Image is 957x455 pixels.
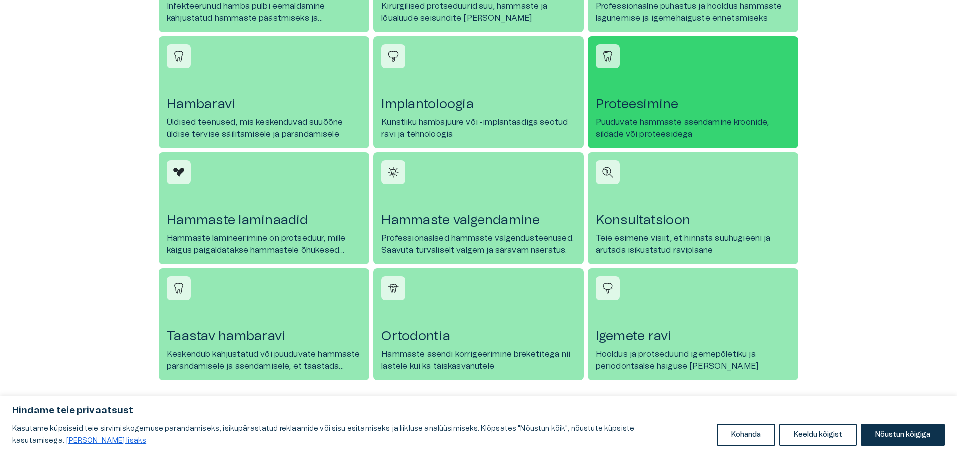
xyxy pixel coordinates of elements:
[171,49,186,64] img: Hambaravi icon
[381,116,575,140] p: Kunstliku hambajuure või -implantaadiga seotud ravi ja tehnoloogia
[717,424,775,446] button: Kohanda
[386,165,401,180] img: Hammaste valgendamine icon
[171,281,186,296] img: Taastav hambaravi icon
[381,0,575,24] p: Kirurgilised protseduurid suu, hammaste ja lõualuude seisundite [PERSON_NAME]
[596,328,790,344] h4: Igemete ravi
[167,348,361,372] p: Keskendub kahjustatud või puuduvate hammaste parandamisele ja asendamisele, et taastada funktsion...
[381,348,575,372] p: Hammaste asendi korrigeerimine breketitega nii lastele kui ka täiskasvanutele
[167,212,361,228] h4: Hammaste laminaadid
[381,96,575,112] h4: Implantoloogia
[12,423,709,447] p: Kasutame küpsiseid teie sirvimiskogemuse parandamiseks, isikupärastatud reklaamide või sisu esita...
[779,424,857,446] button: Keeldu kõigist
[600,281,615,296] img: Igemete ravi icon
[600,49,615,64] img: Proteesimine icon
[386,281,401,296] img: Ortodontia icon
[600,165,615,180] img: Konsultatsioon icon
[167,0,361,24] p: Infekteerunud hamba pulbi eemaldamine kahjustatud hammaste päästmiseks ja taastamiseks
[596,232,790,256] p: Teie esimene visiit, et hinnata suuhügieeni ja arutada isikustatud raviplaane
[596,0,790,24] p: Professionaalne puhastus ja hooldus hammaste lagunemise ja igemehaiguste ennetamiseks
[596,212,790,228] h4: Konsultatsioon
[596,96,790,112] h4: Proteesimine
[167,328,361,344] h4: Taastav hambaravi
[66,437,147,445] a: Loe lisaks
[167,96,361,112] h4: Hambaravi
[381,328,575,344] h4: Ortodontia
[51,8,66,16] span: Help
[167,232,361,256] p: Hammaste lamineerimine on protseduur, mille käigus paigaldatakse hammastele õhukesed keraamilised...
[171,165,186,180] img: Hammaste laminaadid icon
[381,212,575,228] h4: Hammaste valgendamine
[167,116,361,140] p: Üldised teenused, mis keskenduvad suuõõne üldise tervise säilitamisele ja parandamisele
[386,49,401,64] img: Implantoloogia icon
[596,116,790,140] p: Puuduvate hammaste asendamine kroonide, sildade või proteesidega
[12,405,945,417] p: Hindame teie privaatsust
[381,232,575,256] p: Professionaalsed hammaste valgendusteenused. Saavuta turvaliselt valgem ja säravam naeratus.
[861,424,945,446] button: Nõustun kõigiga
[596,348,790,372] p: Hooldus ja protseduurid igemepõletiku ja periodontaalse haiguse [PERSON_NAME]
